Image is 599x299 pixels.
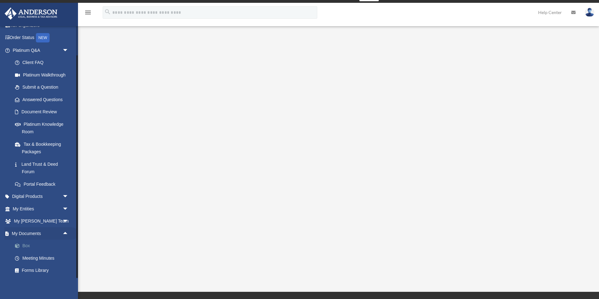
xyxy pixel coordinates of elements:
[9,138,78,158] a: Tax & Bookkeeping Packages
[9,264,78,277] a: Forms Library
[169,45,506,232] iframe: <span data-mce-type="bookmark" style="display: inline-block; width: 0px; overflow: hidden; line-h...
[9,69,75,81] a: Platinum Walkthrough
[62,227,75,240] span: arrow_drop_up
[4,203,78,215] a: My Entitiesarrow_drop_down
[3,7,59,20] img: Anderson Advisors Platinum Portal
[36,33,50,42] div: NEW
[585,8,594,17] img: User Pic
[4,190,78,203] a: Digital Productsarrow_drop_down
[84,11,92,16] a: menu
[4,44,78,56] a: Platinum Q&Aarrow_drop_down
[84,9,92,16] i: menu
[9,277,78,289] a: Notarize
[9,178,78,190] a: Portal Feedback
[9,93,78,106] a: Answered Questions
[9,240,78,252] a: Box
[4,32,78,44] a: Order StatusNEW
[62,44,75,57] span: arrow_drop_down
[9,158,78,178] a: Land Trust & Deed Forum
[62,190,75,203] span: arrow_drop_down
[62,203,75,215] span: arrow_drop_down
[104,8,111,15] i: search
[4,227,78,240] a: My Documentsarrow_drop_up
[9,252,78,264] a: Meeting Minutes
[62,215,75,228] span: arrow_drop_down
[4,215,78,228] a: My [PERSON_NAME] Teamarrow_drop_down
[9,81,78,94] a: Submit a Question
[9,118,78,138] a: Platinum Knowledge Room
[9,56,78,69] a: Client FAQ
[9,106,78,118] a: Document Review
